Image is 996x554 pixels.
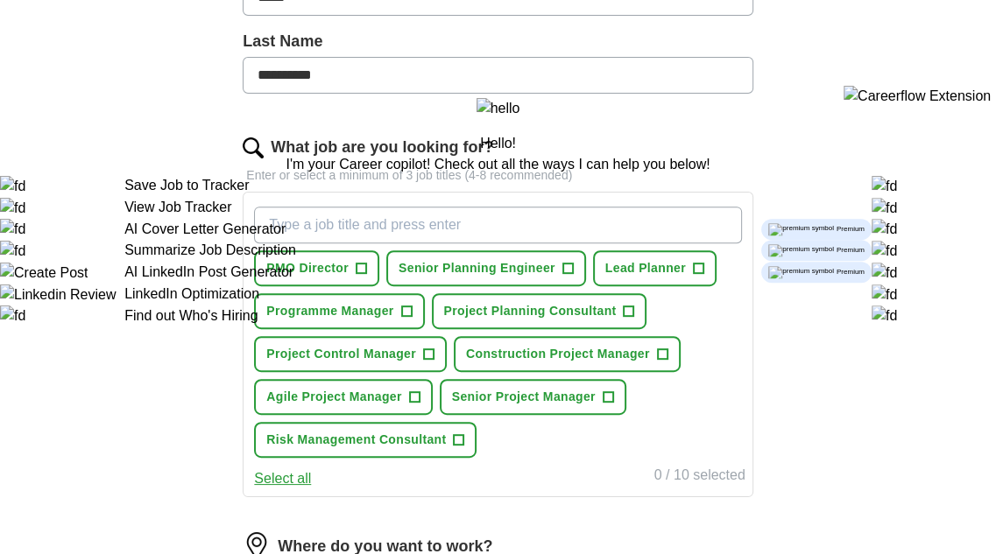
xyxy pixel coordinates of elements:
p: Enter or select a minimum of 3 job titles (4-8 recommended) [243,166,752,185]
span: Construction Project Manager [466,345,650,363]
button: Select all [254,468,311,489]
span: Risk Management Consultant [266,431,446,449]
span: Project Control Manager [266,345,416,363]
img: search.png [243,137,264,158]
label: What job are you looking for? [271,136,493,159]
div: 0 / 10 selected [654,465,745,489]
button: Project Control Manager [254,336,447,372]
label: Last Name [243,30,752,53]
button: Risk Management Consultant [254,422,477,458]
button: Construction Project Manager [454,336,681,372]
button: Agile Project Manager [254,379,432,415]
button: Senior Project Manager [440,379,626,415]
span: Senior Project Manager [452,388,596,406]
span: Agile Project Manager [266,388,401,406]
